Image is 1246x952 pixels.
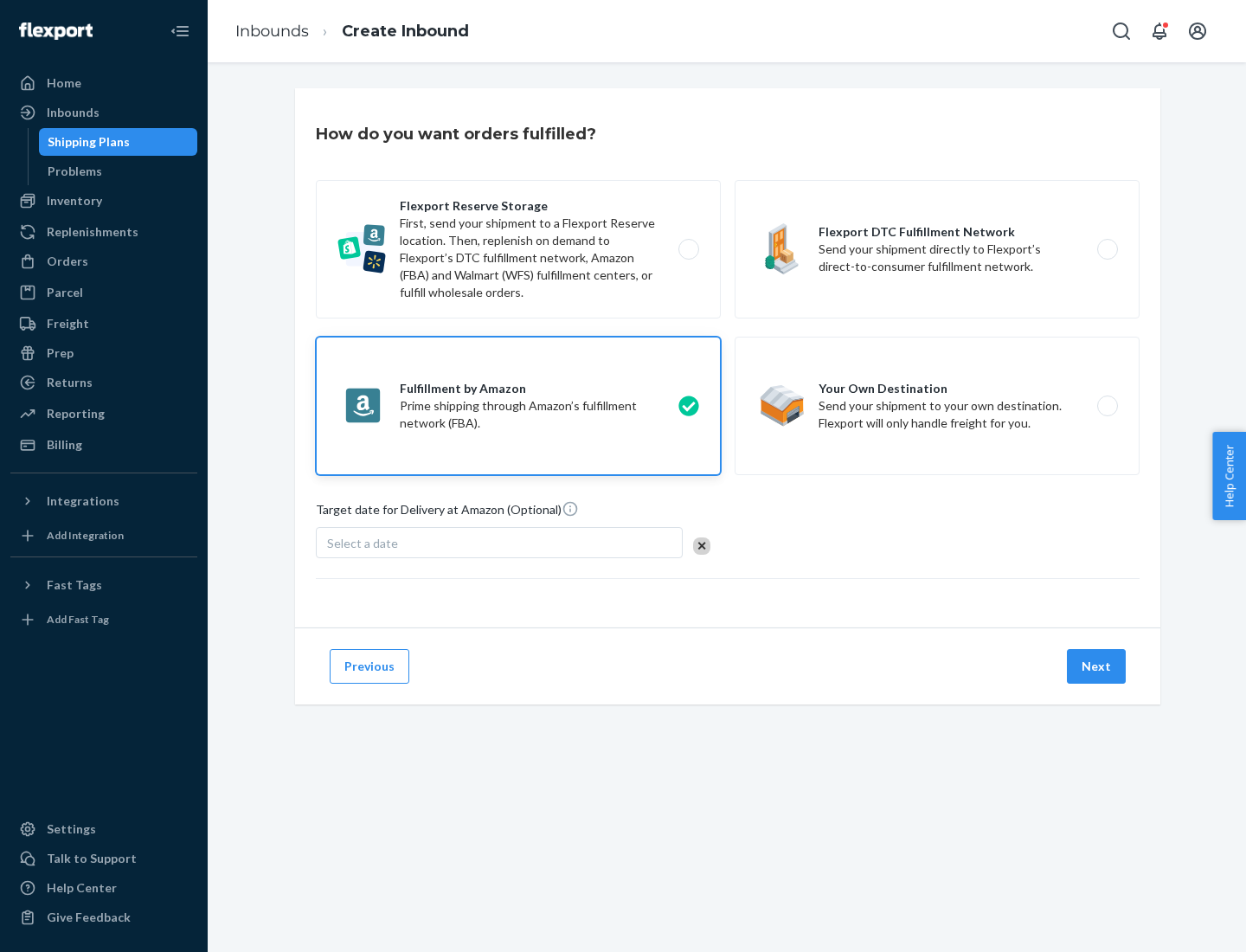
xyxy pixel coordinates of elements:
[10,310,197,338] a: Freight
[47,253,88,270] div: Orders
[163,14,197,48] button: Close Navigation
[47,223,138,241] div: Replenishments
[235,22,309,41] a: Inbounds
[316,500,579,525] span: Target date for Delivery at Amazon (Optional)
[1067,649,1126,684] button: Next
[48,163,102,180] div: Problems
[47,850,137,867] div: Talk to Support
[47,192,102,209] div: Inventory
[1142,14,1177,48] button: Open notifications
[10,400,197,428] a: Reporting
[47,436,82,453] div: Billing
[39,128,198,156] a: Shipping Plans
[10,248,197,275] a: Orders
[10,431,197,459] a: Billing
[1104,14,1139,48] button: Open Search Box
[10,522,197,550] a: Add Integration
[1212,432,1246,520] button: Help Center
[48,133,130,151] div: Shipping Plans
[222,6,483,57] ol: breadcrumbs
[342,22,469,41] a: Create Inbound
[47,909,131,926] div: Give Feedback
[47,528,124,543] div: Add Integration
[327,536,398,550] span: Select a date
[316,123,596,145] h3: How do you want orders fulfilled?
[10,69,197,97] a: Home
[10,339,197,367] a: Prep
[39,158,198,185] a: Problems
[10,904,197,931] button: Give Feedback
[47,315,89,332] div: Freight
[10,845,197,872] a: Talk to Support
[19,23,93,40] img: Flexport logo
[10,279,197,306] a: Parcel
[10,487,197,515] button: Integrations
[47,576,102,594] div: Fast Tags
[47,405,105,422] div: Reporting
[10,187,197,215] a: Inventory
[10,99,197,126] a: Inbounds
[10,571,197,599] button: Fast Tags
[10,874,197,902] a: Help Center
[330,649,409,684] button: Previous
[10,369,197,396] a: Returns
[10,815,197,843] a: Settings
[47,284,83,301] div: Parcel
[47,104,100,121] div: Inbounds
[47,820,96,838] div: Settings
[1180,14,1215,48] button: Open account menu
[47,492,119,510] div: Integrations
[47,74,81,92] div: Home
[10,606,197,634] a: Add Fast Tag
[47,344,74,362] div: Prep
[47,879,117,897] div: Help Center
[47,612,109,627] div: Add Fast Tag
[47,374,93,391] div: Returns
[10,218,197,246] a: Replenishments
